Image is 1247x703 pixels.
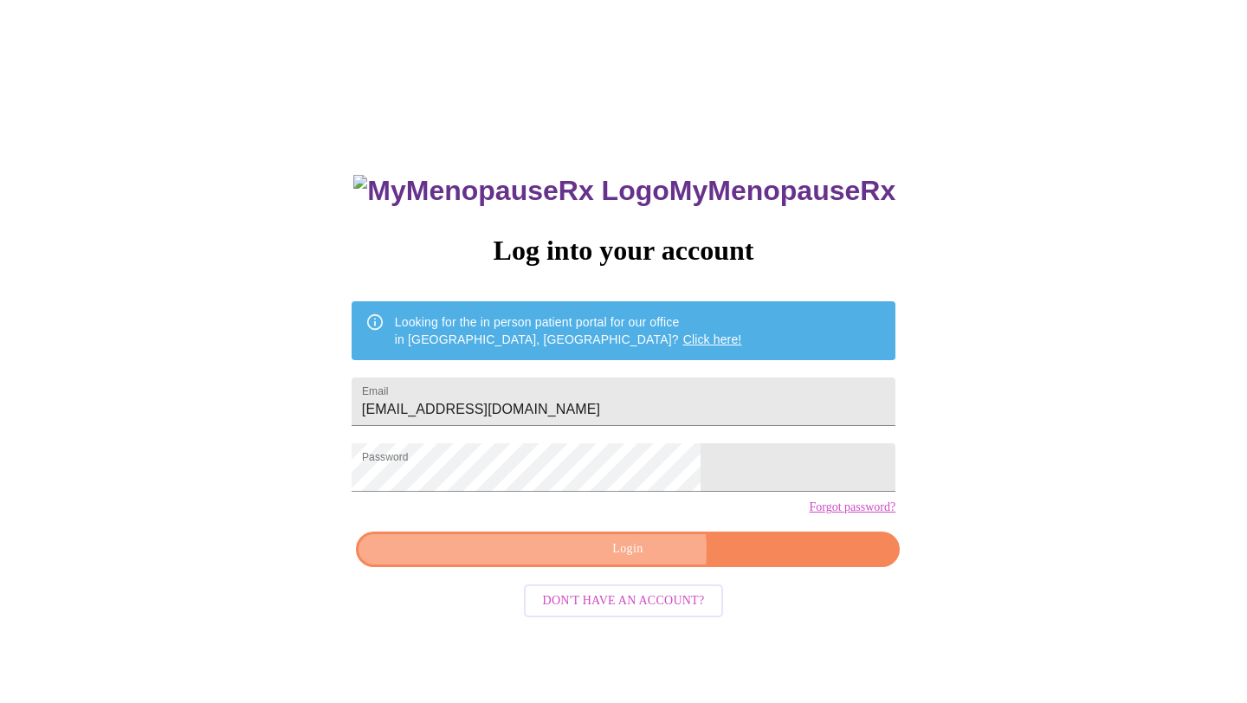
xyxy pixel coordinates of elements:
[353,175,895,207] h3: MyMenopauseRx
[520,592,728,607] a: Don't have an account?
[352,235,895,267] h3: Log into your account
[543,590,705,612] span: Don't have an account?
[683,332,742,346] a: Click here!
[356,532,900,567] button: Login
[395,306,742,355] div: Looking for the in person patient portal for our office in [GEOGRAPHIC_DATA], [GEOGRAPHIC_DATA]?
[524,584,724,618] button: Don't have an account?
[353,175,669,207] img: MyMenopauseRx Logo
[809,500,895,514] a: Forgot password?
[376,539,880,560] span: Login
